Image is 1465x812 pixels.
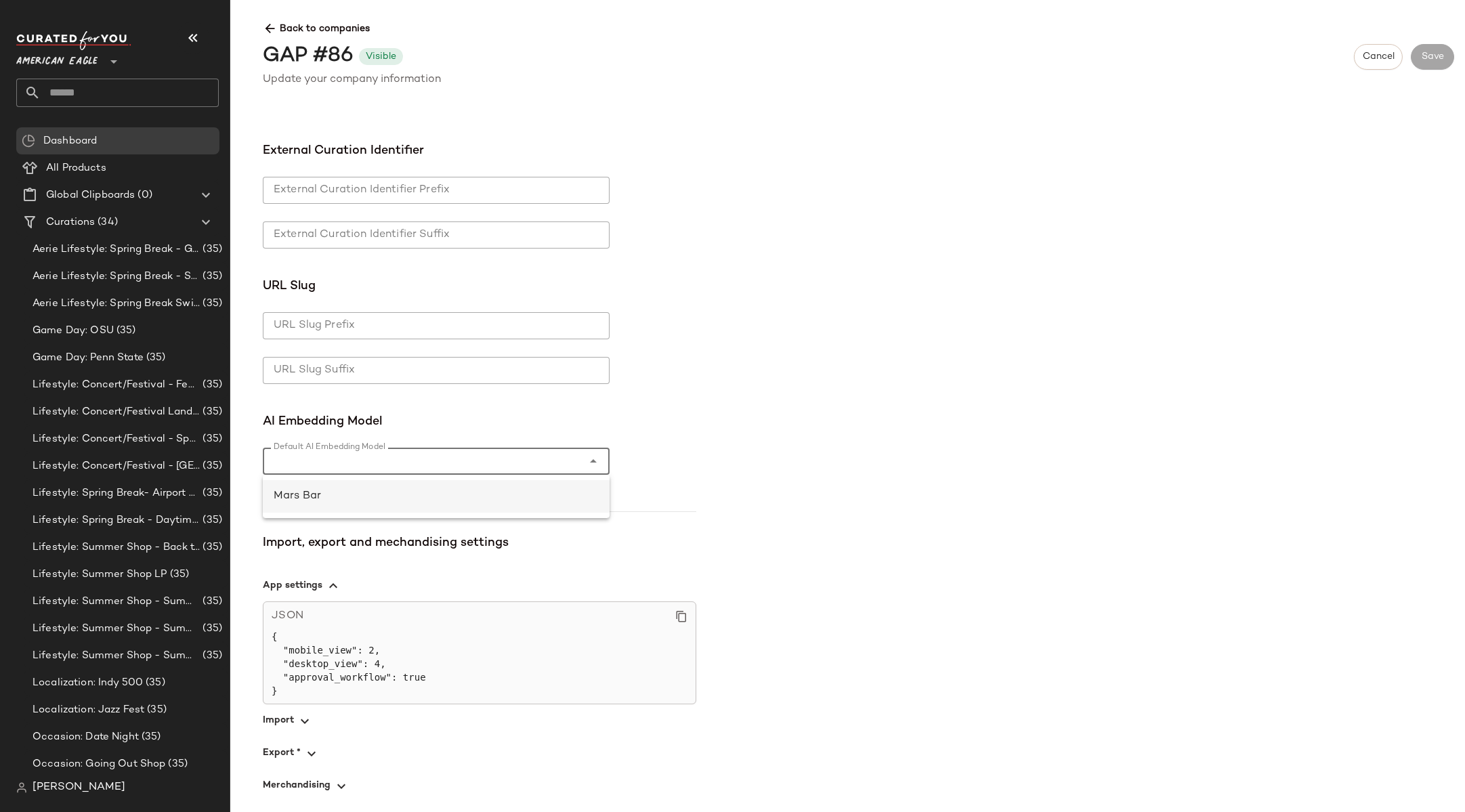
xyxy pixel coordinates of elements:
[200,296,222,312] span: (35)
[200,621,222,637] span: (35)
[165,756,188,772] span: (35)
[144,350,166,366] span: (35)
[16,782,27,793] img: svg%3e
[263,11,1454,36] span: Back to companies
[114,323,136,339] span: (35)
[1354,44,1403,70] button: Cancel
[200,513,222,528] span: (35)
[33,486,200,501] span: Lifestyle: Spring Break- Airport Style
[144,702,167,718] span: (35)
[22,134,35,148] img: svg%3e
[33,269,200,284] span: Aerie Lifestyle: Spring Break - Sporty
[263,737,696,769] button: Export *
[46,215,95,230] span: Curations
[263,769,696,802] button: Merchandising
[33,540,200,555] span: Lifestyle: Summer Shop - Back to School Essentials
[33,648,200,664] span: Lifestyle: Summer Shop - Summer Study Sessions
[33,779,125,796] span: [PERSON_NAME]
[33,702,144,718] span: Localization: Jazz Fest
[200,377,222,393] span: (35)
[33,377,200,393] span: Lifestyle: Concert/Festival - Femme
[33,675,143,691] span: Localization: Indy 500
[200,431,222,447] span: (35)
[263,41,354,72] div: GAP #86
[263,142,696,161] span: External Curation Identifier
[200,458,222,474] span: (35)
[263,704,696,737] button: Import
[46,161,106,176] span: All Products
[263,534,696,553] div: Import, export and mechandising settings
[33,567,167,582] span: Lifestyle: Summer Shop LP
[263,412,696,431] span: AI Embedding Model
[263,72,1454,88] div: Update your company information
[33,296,200,312] span: Aerie Lifestyle: Spring Break Swimsuits Landing Page
[33,621,200,637] span: Lifestyle: Summer Shop - Summer Internship
[167,567,190,582] span: (35)
[33,594,200,610] span: Lifestyle: Summer Shop - Summer Abroad
[272,631,687,698] pre: { "mobile_view": 2, "desktop_view": 4, "approval_workflow": true }
[16,31,131,50] img: cfy_white_logo.C9jOOHJF.svg
[200,404,222,420] span: (35)
[274,488,599,505] div: Mars Bar
[200,486,222,501] span: (35)
[16,46,98,70] span: American Eagle
[33,404,200,420] span: Lifestyle: Concert/Festival Landing Page
[33,323,114,339] span: Game Day: OSU
[143,675,165,691] span: (35)
[33,513,200,528] span: Lifestyle: Spring Break - Daytime Casual
[200,242,222,257] span: (35)
[46,188,135,203] span: Global Clipboards
[33,431,200,447] span: Lifestyle: Concert/Festival - Sporty
[263,277,696,296] span: URL Slug
[33,242,200,257] span: Aerie Lifestyle: Spring Break - Girly/Femme
[33,350,144,366] span: Game Day: Penn State
[263,475,610,518] div: Default AI Embedding Model-list
[139,729,161,745] span: (35)
[263,569,696,601] button: App settings
[1362,51,1395,62] span: Cancel
[135,188,152,203] span: (0)
[200,648,222,664] span: (35)
[33,458,200,474] span: Lifestyle: Concert/Festival - [GEOGRAPHIC_DATA]
[43,133,97,149] span: Dashboard
[200,269,222,284] span: (35)
[200,594,222,610] span: (35)
[33,729,139,745] span: Occasion: Date Night
[272,607,303,625] span: JSON
[95,215,118,230] span: (34)
[366,49,396,64] div: Visible
[33,756,165,772] span: Occasion: Going Out Shop
[200,540,222,555] span: (35)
